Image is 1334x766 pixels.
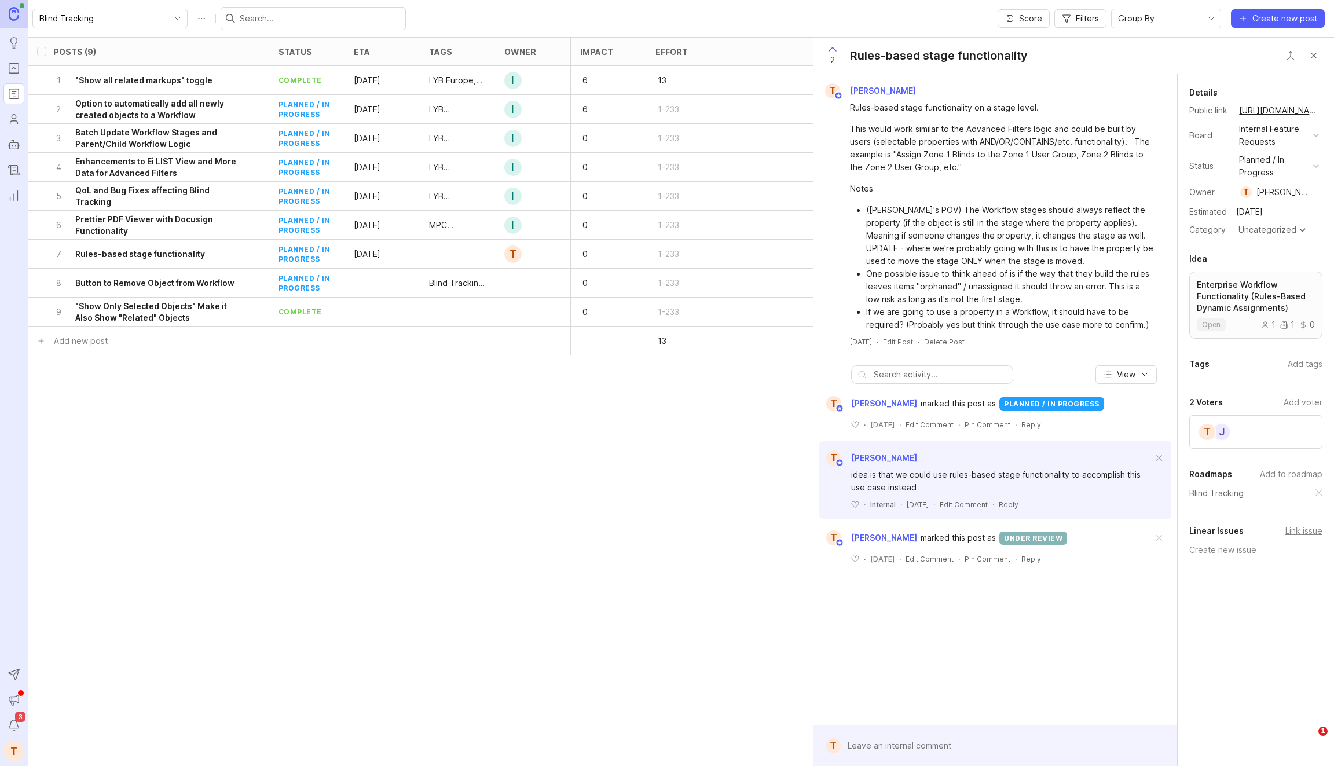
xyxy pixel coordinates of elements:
[75,248,205,260] h6: Rules-based stage functionality
[1117,369,1135,380] span: View
[3,160,24,181] a: Changelog
[1189,252,1207,266] div: Idea
[1189,186,1230,199] div: Owner
[53,298,236,326] button: 9"Show Only Selected Objects" Make it Also Show "Related" Objects
[504,72,522,89] div: I
[354,133,380,144] p: [DATE]
[924,337,965,347] div: Delete Post
[3,32,24,53] a: Ideas
[53,66,236,94] button: 1"Show all related markups" toggle
[53,75,64,86] p: 1
[655,159,691,175] p: 1-233
[655,304,691,320] p: 1-233
[826,738,841,753] div: T
[877,337,878,347] div: ·
[1111,9,1221,28] div: toggle menu
[278,186,335,206] div: planned / in progress
[580,217,616,233] p: 0
[1202,14,1221,23] svg: toggle icon
[168,14,187,23] svg: toggle icon
[354,104,380,115] p: [DATE]
[870,420,895,429] time: [DATE]
[278,75,322,85] div: complete
[850,338,872,346] time: [DATE]
[819,530,921,545] a: T[PERSON_NAME]
[580,101,616,118] p: 6
[3,664,24,685] button: Send to Autopilot
[1231,9,1325,28] button: Create new post
[278,244,335,264] div: planned / in progress
[429,75,486,86] p: LYB Europe, INEOS O&P NA, Dow [MEDICAL_DATA] TA
[53,269,236,297] button: 8Button to Remove Object from Workflow
[429,133,486,144] p: LYB [GEOGRAPHIC_DATA]
[850,123,1154,174] div: This would work similar to the Advanced Filters logic and could be built by users (selectable pro...
[75,127,236,150] h6: Batch Update Workflow Stages and Parent/Child Workflow Logic
[850,86,916,96] span: [PERSON_NAME]
[429,219,486,231] div: MPC Martinez
[835,538,844,547] img: member badge
[899,554,901,564] div: ·
[965,420,1010,430] div: Pin Comment
[1252,13,1317,24] span: Create new post
[1261,321,1276,329] div: 1
[429,104,486,115] p: LYB [GEOGRAPHIC_DATA]
[354,162,380,173] p: [DATE]
[851,397,917,410] span: [PERSON_NAME]
[1260,468,1322,481] div: Add to roadmap
[3,58,24,79] a: Portal
[54,335,108,347] div: Add new post
[850,337,872,347] a: [DATE]
[32,9,188,28] div: toggle menu
[53,240,236,268] button: 7Rules-based stage functionality
[504,245,522,263] div: T
[1189,86,1218,100] div: Details
[3,83,24,104] a: Roadmaps
[53,306,64,318] p: 9
[278,129,335,148] div: planned / in progress
[354,47,370,56] div: eta
[655,333,691,349] p: 13
[907,500,929,509] time: [DATE]
[1240,186,1252,198] div: T
[1279,44,1302,67] button: Close button
[580,159,616,175] p: 0
[354,248,380,260] p: [DATE]
[1198,423,1216,441] div: T
[75,156,236,179] h6: Enhancements to Ei LIST View and More Data for Advanced Filters
[278,273,335,293] div: planned / in progress
[3,134,24,155] a: Autopilot
[906,420,954,430] div: Edit Comment
[53,153,236,181] button: 4Enhancements to Ei LIST View and More Data for Advanced Filters
[580,47,613,56] div: Impact
[1189,467,1232,481] div: Roadmaps
[826,396,841,411] div: T
[899,420,901,430] div: ·
[826,450,841,466] div: T
[874,368,1007,381] input: Search activity...
[580,72,616,89] p: 6
[278,215,335,235] div: planned / in progress
[3,690,24,710] button: Announcements
[504,130,522,147] div: I
[429,190,486,202] p: LYB [GEOGRAPHIC_DATA]
[655,47,688,56] div: Effort
[580,188,616,204] p: 0
[504,217,522,234] div: I
[1212,423,1231,441] div: J
[1239,153,1309,179] div: planned / in progress
[75,75,212,86] h6: "Show all related markups" toggle
[999,500,1018,510] div: Reply
[1189,129,1230,142] div: Board
[992,500,994,510] div: ·
[354,219,380,231] p: [DATE]
[53,133,64,144] p: 3
[1197,279,1315,314] p: Enterprise Workflow Functionality (Rules-Based Dynamic Assignments)
[1015,554,1017,564] div: ·
[933,500,935,510] div: ·
[655,275,691,291] p: 1-233
[906,554,954,564] div: Edit Comment
[819,450,917,466] a: T[PERSON_NAME]
[830,54,835,67] span: 2
[3,741,24,761] div: T
[53,219,64,231] p: 6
